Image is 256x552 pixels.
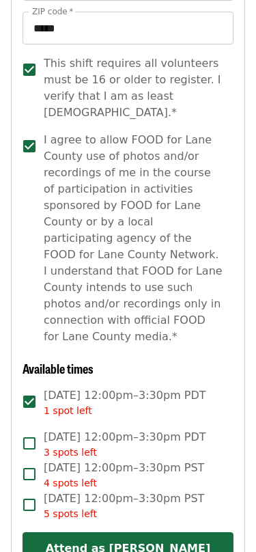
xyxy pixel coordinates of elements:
[44,405,92,416] span: 1 spot left
[32,8,73,16] label: ZIP code
[44,491,204,521] span: [DATE] 12:00pm–3:30pm PST
[44,387,206,418] span: [DATE] 12:00pm–3:30pm PDT
[44,447,97,458] span: 3 spots left
[44,478,97,488] span: 4 spots left
[23,359,94,377] span: Available times
[44,55,223,121] span: This shift requires all volunteers must be 16 or older to register. I verify that I am as least [...
[44,460,204,491] span: [DATE] 12:00pm–3:30pm PST
[44,429,206,460] span: [DATE] 12:00pm–3:30pm PDT
[44,508,97,519] span: 5 spots left
[44,132,223,345] span: I agree to allow FOOD for Lane County use of photos and/or recordings of me in the course of part...
[23,12,233,44] input: ZIP code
